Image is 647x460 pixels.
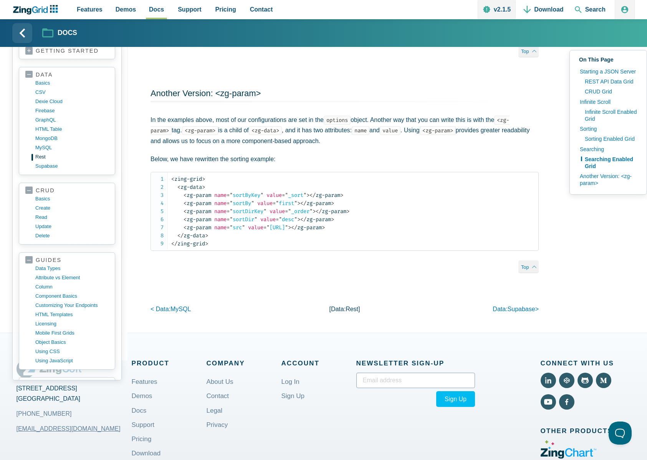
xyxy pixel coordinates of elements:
span: Support [178,4,201,15]
span: " [303,192,306,198]
a: using CSS [35,347,109,356]
span: value [248,224,263,231]
span: = [285,208,288,215]
span: first [273,200,297,207]
a: Searching Enabled Grid [581,154,640,171]
span: " [230,192,233,198]
span: > [288,224,291,231]
span: > [306,192,309,198]
span: > [205,240,208,247]
a: MongoDB [35,134,109,143]
p: In the examples above, most of our configurations are set in the object. Another way that you can... [151,115,539,146]
code: <zg-param> [420,126,456,135]
a: licensing [35,319,109,328]
address: [STREET_ADDRESS] [GEOGRAPHIC_DATA] [17,383,132,419]
span: " [242,224,245,231]
a: Attribute vs Element [35,273,109,282]
span: " [230,208,233,215]
span: Account [281,358,356,369]
span: > [202,176,205,182]
span: Features [77,4,103,15]
span: " [254,216,257,223]
span: Newsletter Sign‑up [356,358,475,369]
span: " [294,216,297,223]
span: > [297,200,300,207]
a: basics [35,78,109,88]
span: supabase [508,306,535,312]
span: zg-param [184,216,211,223]
span: [URL] [263,224,288,231]
a: Infinite Scroll Enabled Grid [581,107,640,124]
span: Docs [149,4,164,15]
a: HTML templates [35,310,109,319]
a: MySQL [35,143,109,152]
span: > [313,208,316,215]
a: View Medium (External) [596,373,611,388]
p: Below, we have rewritten the sorting example: [151,154,539,164]
span: MySQL [170,306,191,312]
a: CRUD Grid [581,87,640,97]
a: Docs [42,27,77,40]
span: " [288,208,291,215]
a: getting started [25,47,109,55]
span: src [227,224,245,231]
span: zg-param [300,200,331,207]
span: < [184,208,187,215]
a: dexie cloud [35,97,109,106]
span: </ [316,208,322,215]
span: < [184,200,187,207]
a: data:supabase> [493,306,539,312]
a: Visit ZingChart (External) [541,453,596,460]
a: guides [25,257,109,264]
a: Support [132,416,155,434]
a: delete [35,231,109,240]
span: " [230,224,233,231]
span: Product [132,358,207,369]
a: read [35,213,109,222]
span: < [184,224,187,231]
span: Connect With Us [541,358,631,369]
span: zg-param [184,192,211,198]
a: View Github (External) [578,373,593,388]
span: Pricing [215,4,236,15]
span: = [227,224,230,231]
a: mobile first grids [35,328,109,338]
span: value [270,208,285,215]
span: Other Products [541,425,631,437]
span: value [266,192,282,198]
iframe: Help Scout Beacon - Open [609,422,632,445]
a: firebase [35,106,109,115]
a: data types [35,264,109,273]
a: update [35,222,109,231]
a: Pricing [132,430,152,448]
span: name [214,192,227,198]
span: " [285,192,288,198]
span: " [285,224,288,231]
a: using JavaScript [35,356,109,365]
a: Log In [281,373,300,391]
span: = [227,208,230,215]
span: sortByKey [227,192,263,198]
span: </ [177,232,184,239]
span: zg-param [184,208,211,215]
p: [data: ] [280,304,409,314]
span: _order [285,208,313,215]
a: Sorting [576,124,640,134]
a: Demos [132,387,152,405]
a: About Us [207,373,233,391]
span: </ [309,192,316,198]
code: value [380,126,400,135]
a: Searching [576,144,640,154]
span: " [294,200,297,207]
a: rest [35,152,109,162]
span: > [340,192,343,198]
a: Docs [132,402,147,420]
span: zg-param [184,224,211,231]
span: zg-data [177,184,202,190]
span: name [214,216,227,223]
a: Starting a JSON Server [576,67,640,77]
span: " [251,200,254,207]
a: object basics [35,338,109,347]
a: Another Version: <zg-param> [151,88,261,98]
a: [EMAIL_ADDRESS][DOMAIN_NAME] [17,420,121,438]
